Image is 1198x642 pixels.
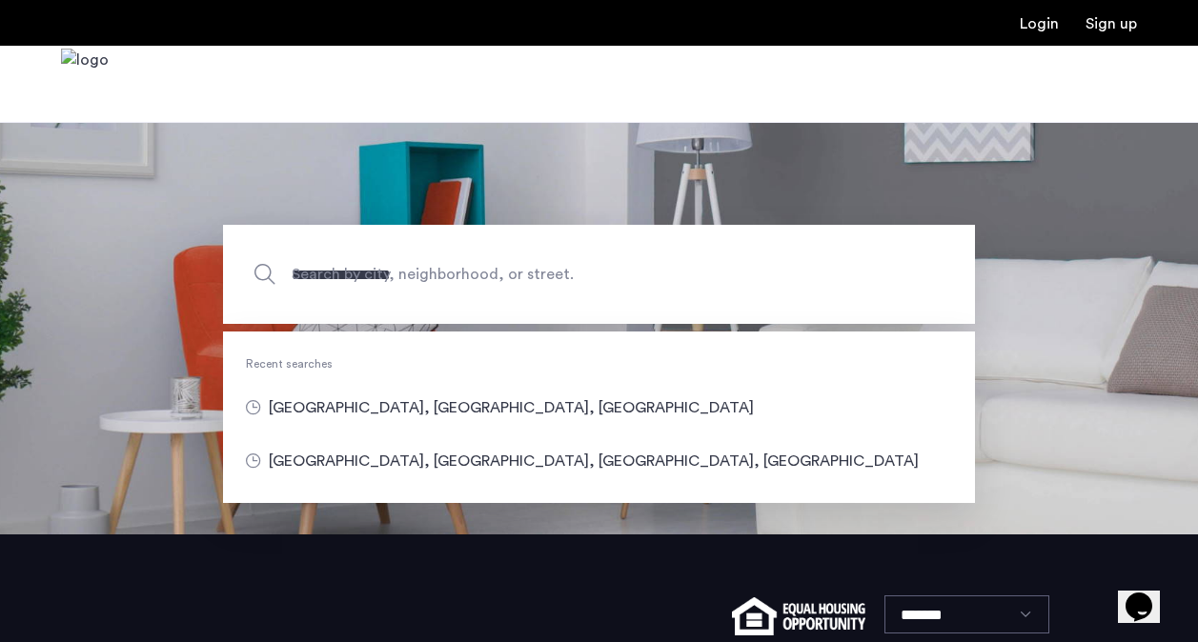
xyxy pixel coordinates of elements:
select: Language select [884,595,1049,633]
a: Login [1020,16,1059,31]
span: [GEOGRAPHIC_DATA], [GEOGRAPHIC_DATA], [GEOGRAPHIC_DATA], [GEOGRAPHIC_DATA] [269,450,944,472]
input: Apartment Search [223,225,975,324]
div: Recent searches [223,354,975,373]
img: logo [61,49,109,120]
span: Search by city, neighborhood, or street. [292,262,818,288]
img: equal-housing.png [732,597,864,635]
iframe: chat widget [1118,566,1179,623]
span: [GEOGRAPHIC_DATA], [GEOGRAPHIC_DATA], [GEOGRAPHIC_DATA] [269,396,944,419]
a: Cazamio Logo [61,49,109,120]
a: Registration [1086,16,1137,31]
